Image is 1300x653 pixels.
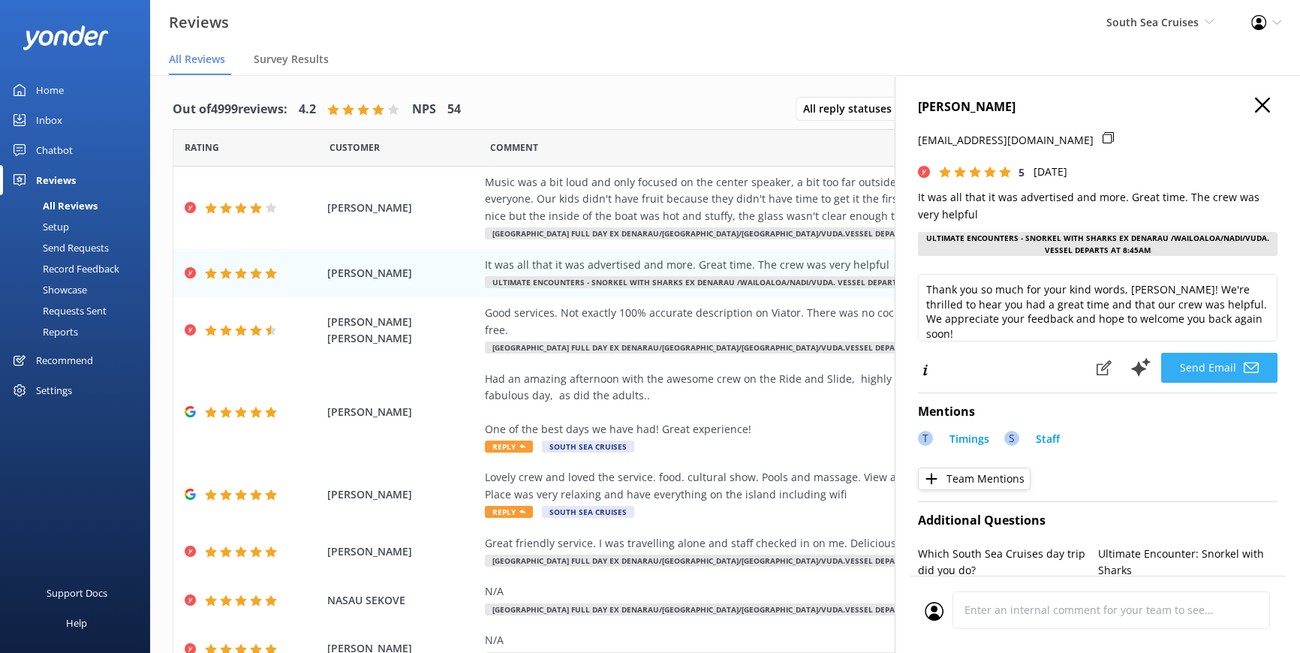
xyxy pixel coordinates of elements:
span: Date [330,140,380,155]
span: South Sea Cruises [542,506,634,518]
span: [PERSON_NAME] [327,543,477,560]
a: All Reviews [9,195,150,216]
div: Inbox [36,105,62,135]
p: Staff [1036,431,1060,447]
div: It was all that it was advertised and more. Great time. The crew was very helpful [485,257,1168,273]
div: Reviews [36,165,76,195]
span: 5 [1019,165,1025,179]
div: N/A [485,583,1168,600]
span: All Reviews [169,52,225,67]
p: Which South Sea Cruises day trip did you do? [918,546,1098,579]
span: NASAU SEKOVE [327,592,477,609]
div: Chatbot [36,135,73,165]
span: Survey Results [254,52,329,67]
span: South Sea Cruises [542,441,634,453]
div: Setup [9,216,69,237]
div: S [1004,431,1019,446]
div: Great friendly service. I was travelling alone and staff checked in on me. Delicious lunch and un... [485,535,1168,552]
p: [EMAIL_ADDRESS][DOMAIN_NAME] [918,132,1094,149]
a: Reports [9,321,150,342]
a: Showcase [9,279,150,300]
a: Send Requests [9,237,150,258]
span: South Sea Cruises [1106,15,1199,29]
span: [GEOGRAPHIC_DATA] Full Day ex Denarau/[GEOGRAPHIC_DATA]/[GEOGRAPHIC_DATA]/Vuda.Vessel departs [GE... [485,555,1042,567]
h3: Reviews [169,11,229,35]
div: Reports [9,321,78,342]
div: All Reviews [9,195,98,216]
div: Music was a bit loud and only focused on the center speaker, a bit too far outside to hear. Food ... [485,174,1168,224]
span: [GEOGRAPHIC_DATA] Full Day ex Denarau/[GEOGRAPHIC_DATA]/[GEOGRAPHIC_DATA]/Vuda.Vessel departs [GE... [485,342,1042,354]
div: Recommend [36,345,93,375]
p: Timings [949,431,989,447]
div: Ultimate Encounters - Snorkel with Sharks ex Denarau /Wailoaloa/Nadi/Vuda. Vessel Departs at 8:45am [918,232,1277,256]
span: Reply [485,506,533,518]
h4: Out of 4999 reviews: [173,100,287,119]
img: user_profile.svg [925,602,943,621]
h4: 4.2 [299,100,316,119]
a: Requests Sent [9,300,150,321]
button: Send Email [1161,353,1277,383]
span: [GEOGRAPHIC_DATA] Full Day ex Denarau/[GEOGRAPHIC_DATA]/[GEOGRAPHIC_DATA]/Vuda.Vessel departs [GE... [485,227,1042,239]
div: N/A [485,632,1168,648]
button: Team Mentions [918,468,1031,490]
div: Send Requests [9,237,109,258]
div: Requests Sent [9,300,107,321]
div: T [918,431,933,446]
h4: Mentions [918,402,1277,422]
div: Showcase [9,279,87,300]
a: Setup [9,216,150,237]
span: [PERSON_NAME] [327,200,477,216]
div: Good services. Not exactly 100% accurate description on Viator. There was no cocktail included an... [485,305,1168,339]
span: [PERSON_NAME] [PERSON_NAME] [327,314,477,348]
img: yonder-white-logo.png [23,26,109,50]
h4: NPS [412,100,436,119]
div: Help [66,608,87,638]
div: Support Docs [47,578,107,608]
div: Had an amazing afternoon with the awesome crew on the Ride and Slide, highly recommend for family... [485,371,1168,438]
a: Timings [942,431,989,451]
span: Reply [485,441,533,453]
span: [PERSON_NAME] [327,265,477,281]
h4: 54 [447,100,461,119]
span: [GEOGRAPHIC_DATA] Full Day ex Denarau/[GEOGRAPHIC_DATA]/[GEOGRAPHIC_DATA]/Vuda.Vessel departs [GE... [485,603,1042,615]
h4: Additional Questions [918,511,1277,531]
p: Ultimate Encounter: Snorkel with Sharks [1098,546,1278,579]
span: Date [185,140,219,155]
span: All reply statuses [803,101,901,117]
div: Lovely crew and loved the service. food. cultural show. Pools and massage. View and sand. My [DEM... [485,469,1168,503]
span: [PERSON_NAME] [327,404,477,420]
a: Record Feedback [9,258,150,279]
button: Close [1255,98,1270,114]
div: Settings [36,375,72,405]
span: Ultimate Encounters - Snorkel with Sharks ex Denarau /Wailoaloa/Nadi/Vuda. Vessel Departs at 8:45am [485,276,951,288]
div: Record Feedback [9,258,119,279]
h4: [PERSON_NAME] [918,98,1277,117]
textarea: Thank you so much for your kind words, [PERSON_NAME]! We're thrilled to hear you had a great time... [918,274,1277,342]
div: Home [36,75,64,105]
a: Staff [1028,431,1060,451]
span: Question [490,140,538,155]
p: It was all that it was advertised and more. Great time. The crew was very helpful [918,189,1277,223]
span: [PERSON_NAME] [327,486,477,503]
p: [DATE] [1034,164,1067,180]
